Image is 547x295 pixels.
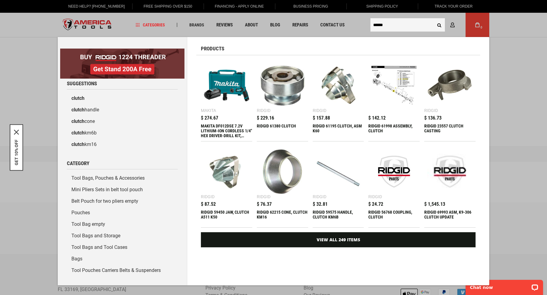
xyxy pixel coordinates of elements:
[260,63,305,108] img: RIDGID 61380 CLUTCH
[67,195,178,207] a: Belt Pouch for two pliers empty
[67,230,178,242] a: Tool Bags and Storage
[201,202,216,207] span: $ 87.52
[424,124,476,138] div: RIDGID 23557 CLUTCH CASTING
[14,140,19,165] button: GET 10% OFF
[427,63,473,108] img: RIDGID 23557 CLUTCH CASTING
[187,21,207,29] a: Brands
[424,202,445,207] span: $ 1,545.13
[313,108,326,113] div: Ridgid
[67,184,178,195] a: Mini Pliers Sets in belt tool pouch
[257,202,272,207] span: $ 76.37
[14,130,19,135] button: Close
[316,149,361,194] img: RIDGID 59575 HANDLE, CLUTCH KM6B
[257,60,308,141] a: RIDGID 61380 CLUTCH Ridgid $ 229.16 RIDGID 61380 CLUTCH
[67,116,178,127] a: clutchcone
[260,149,305,194] img: RIDGID 62215 CONE, CLUTCH KM16
[71,130,84,136] b: clutch
[257,195,270,199] div: Ridgid
[313,202,328,207] span: $ 32.81
[71,141,84,147] b: clutch
[424,116,442,120] span: $ 136.73
[67,93,178,104] a: clutch
[201,195,215,199] div: Ridgid
[67,242,178,253] a: Tool Bags and Tool Cases
[424,60,476,141] a: RIDGID 23557 CLUTCH CASTING Ridgid $ 136.73 RIDGID 23557 CLUTCH CASTING
[313,195,326,199] div: Ridgid
[313,210,364,224] div: RIDGID 59575 HANDLE, CLUTCH KM6B
[133,21,168,29] a: Categories
[257,146,308,227] a: RIDGID 62215 CONE, CLUTCH KM16 Ridgid $ 76.37 RIDGID 62215 CONE, CLUTCH KM16
[204,149,249,194] img: RIDGID 59450 JAW, CLUTCH A511 K50
[368,116,386,120] span: $ 142.12
[60,49,184,79] img: BOGO: Buy RIDGID® 1224 Threader, Get Stand 200A Free!
[71,95,84,101] b: clutch
[424,210,476,224] div: RIDGID 69993 ASM, K9-306 CLUTCH UPDATE
[201,108,216,113] div: Makita
[313,124,364,138] div: RIDGID 61195 CLUTCH, ASM K60
[257,210,308,224] div: RIDGID 62215 CONE, CLUTCH KM16
[368,202,383,207] span: $ 24.72
[257,116,274,120] span: $ 229.16
[201,46,224,51] span: Products
[201,232,476,247] a: View All 249 Items
[136,23,165,27] span: Categories
[257,108,270,113] div: Ridgid
[67,207,178,219] a: Pouches
[189,23,204,27] span: Brands
[71,107,84,113] b: clutch
[427,149,473,194] img: RIDGID 69993 ASM, K9-306 CLUTCH UPDATE
[313,60,364,141] a: RIDGID 61195 CLUTCH, ASM K60 Ridgid $ 157.88 RIDGID 61195 CLUTCH, ASM K60
[368,210,420,224] div: RIDGID 56768 COUPLING, CLUTCH
[67,139,178,150] a: clutchkm16
[424,146,476,227] a: RIDGID 69993 ASM, K9-306 CLUTCH UPDATE $ 1,545.13 RIDGID 69993 ASM, K9-306 CLUTCH UPDATE
[201,60,252,141] a: MAKITA DF012DSE 7.2V LITHIUM-ION CORDLESS 1/4 Makita $ 274.67 MAKITA DF012DSE 7.2V LITHIUM-ION CO...
[368,146,420,227] a: RIDGID 56768 COUPLING, CLUTCH Ridgid $ 24.72 RIDGID 56768 COUPLING, CLUTCH
[368,195,382,199] div: Ridgid
[67,161,89,166] span: Category
[316,63,361,108] img: RIDGID 61195 CLUTCH, ASM K60
[257,124,308,138] div: RIDGID 61380 CLUTCH
[67,265,178,276] a: Tool Pouches Carriers Belts & Suspenders
[201,124,252,138] div: MAKITA DF012DSE 7.2V LITHIUM-ION CORDLESS 1/4
[67,104,178,116] a: clutchhandle
[313,146,364,227] a: RIDGID 59575 HANDLE, CLUTCH KM6B Ridgid $ 32.81 RIDGID 59575 HANDLE, CLUTCH KM6B
[67,172,178,184] a: Tool Bags, Pouches & Accessories
[368,124,420,138] div: RIDGID 61998 ASSEMBLY, CLUTCH
[67,253,178,265] a: Bags
[14,130,19,135] svg: close icon
[67,219,178,230] a: Tool Bag empty
[204,63,249,108] img: MAKITA DF012DSE 7.2V LITHIUM-ION CORDLESS 1/4
[67,81,97,86] span: Suggestions
[424,108,438,113] div: Ridgid
[201,146,252,227] a: RIDGID 59450 JAW, CLUTCH A511 K50 Ridgid $ 87.52 RIDGID 59450 JAW, CLUTCH A511 K50
[67,127,178,139] a: clutchkm6b
[201,210,252,224] div: RIDGID 59450 JAW, CLUTCH A511 K50
[433,19,445,31] button: Search
[368,60,420,141] a: RIDGID 61998 ASSEMBLY, CLUTCH $ 142.12 RIDGID 61998 ASSEMBLY, CLUTCH
[371,149,417,194] img: RIDGID 56768 COUPLING, CLUTCH
[462,276,547,295] iframe: LiveChat chat widget
[71,118,84,124] b: clutch
[371,63,417,108] img: RIDGID 61998 ASSEMBLY, CLUTCH
[201,116,218,120] span: $ 274.67
[60,49,184,53] a: BOGO: Buy RIDGID® 1224 Threader, Get Stand 200A Free!
[313,116,330,120] span: $ 157.88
